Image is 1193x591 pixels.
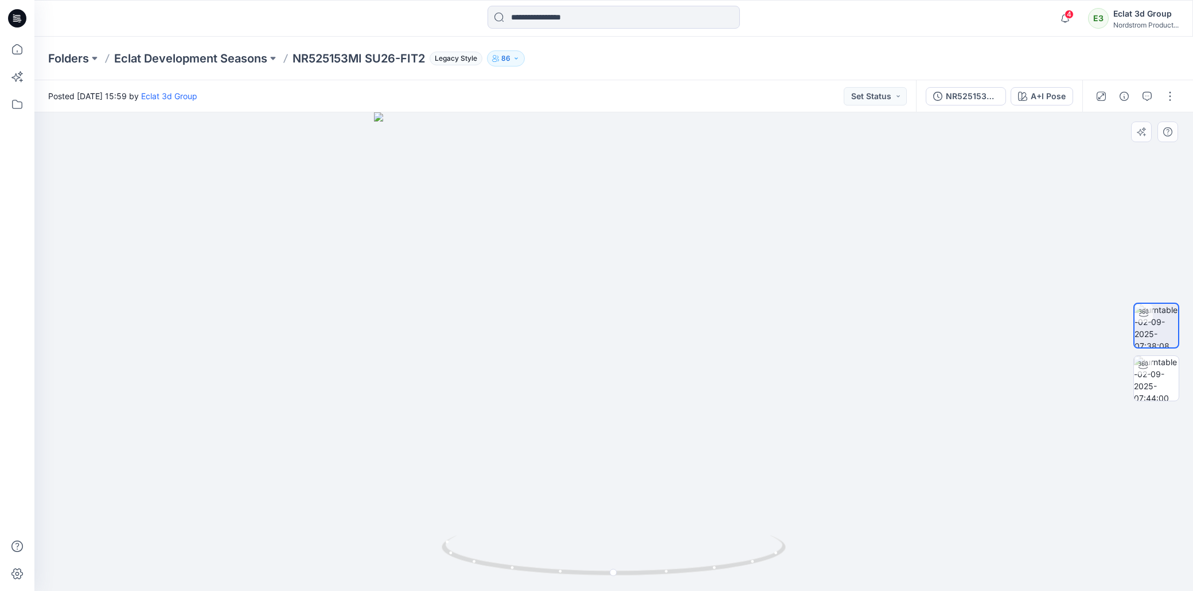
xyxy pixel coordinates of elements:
[1113,7,1179,21] div: Eclat 3d Group
[926,87,1006,105] button: NR525153MI SU26-FIT2
[1011,87,1073,105] button: A+I Pose
[501,52,510,65] p: 86
[430,52,482,65] span: Legacy Style
[425,50,482,66] button: Legacy Style
[1065,10,1074,19] span: 4
[1031,90,1066,103] div: A+I Pose
[946,90,999,103] div: NR525153MI SU26-FIT2
[293,50,425,66] p: NR525153MI SU26-FIT2
[48,90,197,102] span: Posted [DATE] 15:59 by
[1113,21,1179,29] div: Nordstrom Product...
[1134,356,1179,401] img: turntable-02-09-2025-07:44:00
[141,91,197,101] a: Eclat 3d Group
[1088,8,1109,29] div: E3
[1115,87,1133,105] button: Details
[1134,304,1178,347] img: turntable-02-09-2025-07:38:08
[48,50,89,66] a: Folders
[487,50,525,66] button: 86
[114,50,267,66] a: Eclat Development Seasons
